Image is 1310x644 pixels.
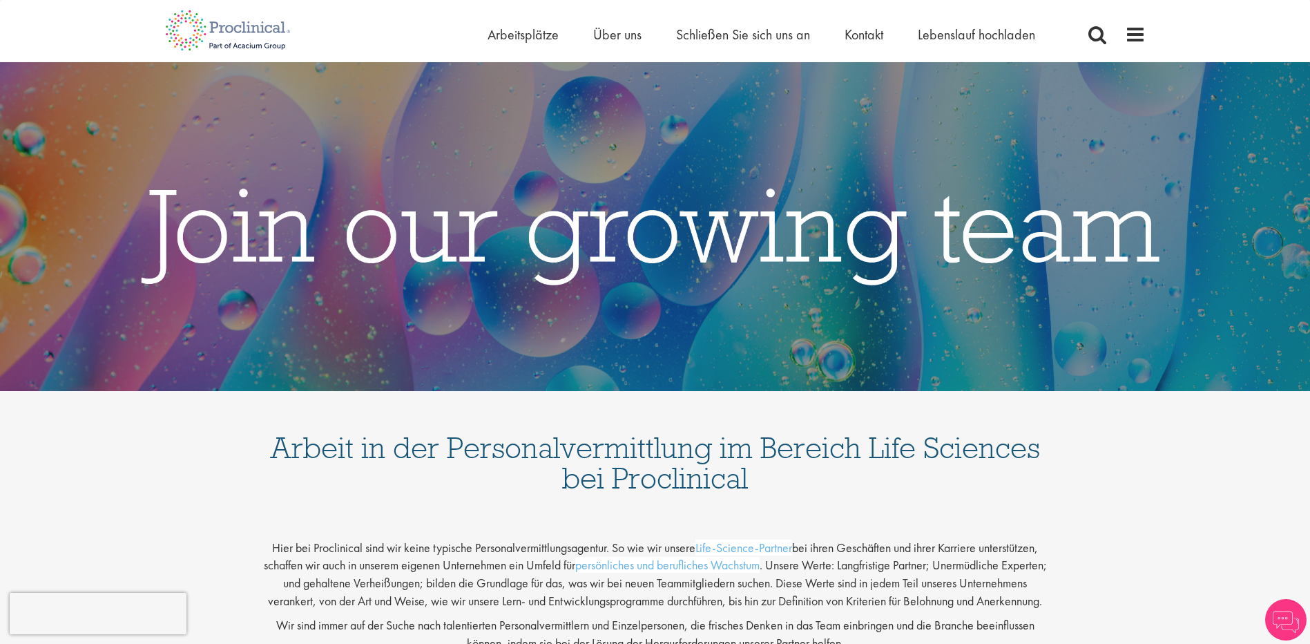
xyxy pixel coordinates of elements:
[918,26,1035,44] a: Lebenslauf hochladen
[845,26,883,44] a: Kontakt
[575,557,760,573] a: persönliches und berufliches Wachstum
[262,405,1049,493] h1: Arbeit in der Personalvermittlung im Bereich Life Sciences bei Proclinical
[262,528,1049,610] p: Hier bei Proclinical sind wir keine typische Personalvermittlungsagentur. So wie wir unsere bei i...
[1265,599,1307,641] img: Chatbot
[695,540,792,556] a: Life-Science-Partner
[10,593,186,634] iframe: reCAPTCHA
[676,26,810,44] a: Schließen Sie sich uns an
[593,26,642,44] a: Über uns
[488,26,559,44] a: Arbeitsplätze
